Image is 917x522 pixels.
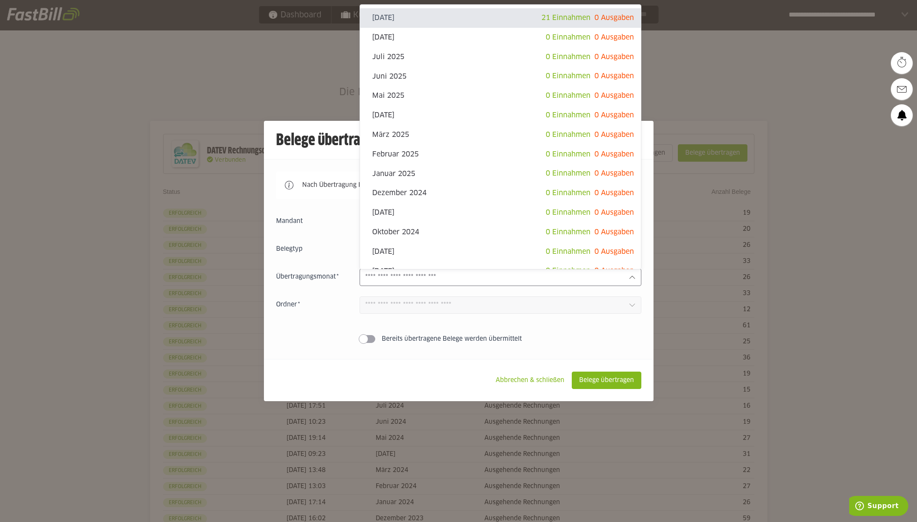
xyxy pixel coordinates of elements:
[360,164,641,183] sl-option: Januar 2025
[594,14,634,21] span: 0 Ausgaben
[546,229,590,236] span: 0 Einnahmen
[546,248,590,255] span: 0 Einnahmen
[572,372,641,389] sl-button: Belege übertragen
[360,125,641,145] sl-option: März 2025
[594,73,634,80] span: 0 Ausgaben
[594,112,634,119] span: 0 Ausgaben
[594,267,634,274] span: 0 Ausgaben
[360,86,641,106] sl-option: Mai 2025
[360,8,641,28] sl-option: [DATE]
[360,183,641,203] sl-option: Dezember 2024
[360,223,641,242] sl-option: Oktober 2024
[594,170,634,177] span: 0 Ausgaben
[546,92,590,99] span: 0 Einnahmen
[546,209,590,216] span: 0 Einnahmen
[546,73,590,80] span: 0 Einnahmen
[546,170,590,177] span: 0 Einnahmen
[594,34,634,41] span: 0 Ausgaben
[594,190,634,196] span: 0 Ausgaben
[360,145,641,164] sl-option: Februar 2025
[360,28,641,47] sl-option: [DATE]
[360,106,641,125] sl-option: [DATE]
[594,209,634,216] span: 0 Ausgaben
[360,242,641,262] sl-option: [DATE]
[546,53,590,60] span: 0 Einnahmen
[594,131,634,138] span: 0 Ausgaben
[360,47,641,67] sl-option: Juli 2025
[594,229,634,236] span: 0 Ausgaben
[360,66,641,86] sl-option: Juni 2025
[594,92,634,99] span: 0 Ausgaben
[546,34,590,41] span: 0 Einnahmen
[594,53,634,60] span: 0 Ausgaben
[360,261,641,281] sl-option: [DATE]
[276,335,641,343] sl-switch: Bereits übertragene Belege werden übermittelt
[546,267,590,274] span: 0 Einnahmen
[849,496,908,518] iframe: Öffnet ein Widget, in dem Sie weitere Informationen finden
[546,151,590,158] span: 0 Einnahmen
[546,131,590,138] span: 0 Einnahmen
[488,372,572,389] sl-button: Abbrechen & schließen
[594,248,634,255] span: 0 Ausgaben
[546,190,590,196] span: 0 Einnahmen
[546,112,590,119] span: 0 Einnahmen
[541,14,590,21] span: 21 Einnahmen
[594,151,634,158] span: 0 Ausgaben
[360,203,641,223] sl-option: [DATE]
